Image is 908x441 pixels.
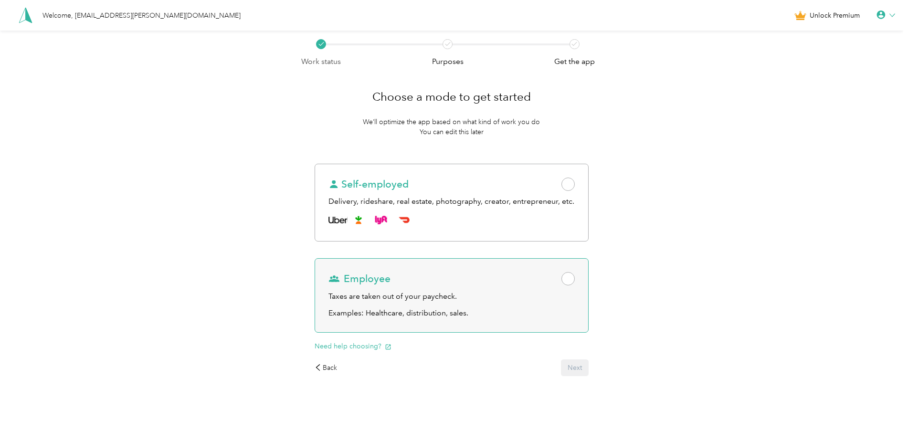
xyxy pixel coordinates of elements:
div: Welcome, [EMAIL_ADDRESS][PERSON_NAME][DOMAIN_NAME] [42,10,241,21]
p: Purposes [432,56,464,68]
span: Employee [328,272,391,285]
p: Examples: Healthcare, distribution, sales. [328,307,575,319]
p: Get the app [554,56,595,68]
p: We’ll optimize the app based on what kind of work you do [363,117,540,127]
div: Back [315,363,338,373]
span: Unlock Premium [810,10,860,21]
span: Self-employed [328,178,409,191]
p: You can edit this later [420,127,484,137]
p: Work status [301,56,341,68]
iframe: Everlance-gr Chat Button Frame [855,388,908,441]
div: Delivery, rideshare, real estate, photography, creator, entrepreneur, etc. [328,196,575,208]
h1: Choose a mode to get started [372,85,531,108]
button: Need help choosing? [315,341,391,351]
div: Taxes are taken out of your paycheck. [328,291,575,303]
